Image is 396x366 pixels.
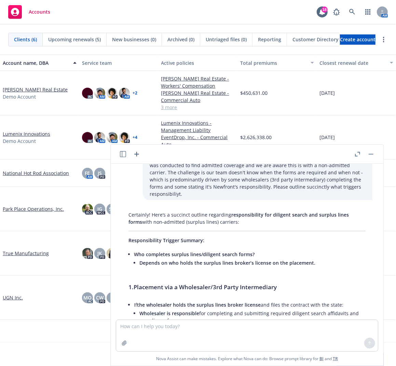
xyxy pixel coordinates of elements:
img: photo [107,248,118,259]
span: [DATE] [319,89,335,97]
button: Closest renewal date [317,55,396,71]
a: + 4 [133,135,137,140]
div: Account name, DBA [3,59,69,67]
img: photo [94,88,105,99]
span: Reporting [258,36,281,43]
span: Create account [340,33,375,46]
span: JG [97,205,102,213]
div: Service team [82,59,156,67]
a: Park Place Operations, Inc. [3,205,64,213]
span: Demo Account [3,93,36,100]
a: [PERSON_NAME] Real Estate - Commercial Auto [161,89,235,104]
span: Nova Assist can make mistakes. Explore what Nova can do: Browse prompt library for and [113,352,381,366]
a: National Hot Rod Association [3,170,69,177]
span: New businesses (0) [112,36,156,43]
span: Upcoming renewals (5) [48,36,101,43]
button: Service team [79,55,159,71]
span: [DATE] [319,134,335,141]
span: Clients (6) [14,36,37,43]
span: CW [96,294,104,301]
img: photo [94,132,105,143]
a: Lumenix Innovations - Management Liability [161,119,235,134]
a: Create account [340,34,375,45]
span: Wholesaler is responsible [139,310,199,317]
a: [PERSON_NAME] Real Estate [3,86,68,93]
div: Active policies [161,59,235,67]
span: Responsibility Trigger Summary: [128,237,204,244]
span: Depends on who holds the surplus lines broker’s license on the placement. [139,260,315,266]
span: the wholesaler holds the surplus lines broker license [137,302,261,308]
img: photo [107,132,118,143]
span: Demo Account [3,137,36,145]
p: Our service team has a number of insurance placements with non-admitted carriers. These type of p... [150,147,366,197]
span: $450,631.00 [240,89,268,97]
button: Active policies [159,55,238,71]
a: Report a Bug [330,5,343,19]
a: UGN Inc. [3,294,23,301]
div: Total premiums [240,59,306,67]
a: BI [319,356,324,362]
span: SC [109,205,115,213]
img: photo [82,88,93,99]
button: Total premiums [237,55,317,71]
span: Who completes surplus lines/diligent search forms? [134,251,255,258]
img: photo [82,204,93,215]
span: Archived (0) [167,36,194,43]
img: photo [107,88,118,99]
a: Lumenix Innovations [3,130,50,137]
span: JS [98,170,102,177]
span: Untriaged files (0) [206,36,247,43]
span: FE [85,170,90,177]
span: JK [97,250,102,257]
span: Placement via a Wholesaler/3rd Party Intermediary [134,283,277,291]
a: TR [333,356,338,362]
a: Search [345,5,359,19]
li: If and files the contract with the state: [134,300,366,344]
img: photo [119,132,130,143]
img: photo [82,132,93,143]
li: for completing and submitting required diligent search affidavits and compliance forms. [139,308,366,325]
a: 3 more [161,104,235,111]
a: True Manufacturing [3,250,49,257]
a: [PERSON_NAME] Real Estate - Workers' Compensation [161,75,235,89]
a: Accounts [5,2,53,21]
div: 18 [322,6,328,13]
span: $2,626,338.00 [240,134,272,141]
span: Customer Directory [292,36,339,43]
img: photo [82,248,93,259]
div: Closest renewal date [319,59,386,67]
span: Accounts [29,9,50,15]
a: EventDrop, Inc. - Commercial Auto [161,134,235,148]
span: responsibility for diligent search and surplus lines forms [128,211,349,225]
h4: 1. [128,283,366,292]
span: MQ [83,294,92,301]
a: + 2 [133,91,137,95]
a: more [380,35,388,44]
a: Switch app [361,5,375,19]
img: photo [119,88,130,99]
p: Certainly! Here’s a succinct outline regarding with non-admitted (surplus lines) carriers: [128,211,366,225]
span: LI [110,294,114,301]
